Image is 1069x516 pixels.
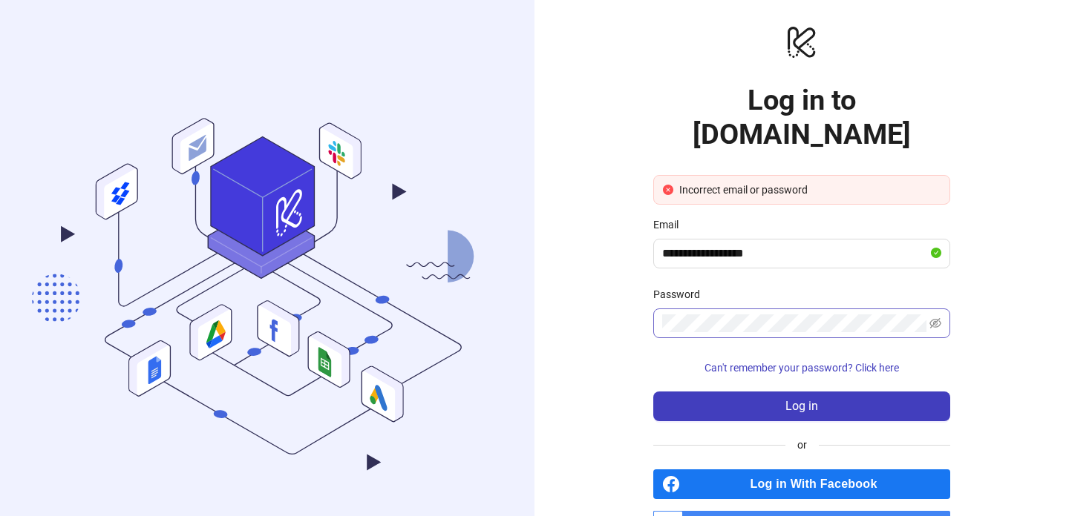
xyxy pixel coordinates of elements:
a: Log in With Facebook [653,469,950,499]
button: Can't remember your password? Click here [653,356,950,380]
span: Can't remember your password? Click here [705,362,899,374]
span: Log in [785,400,818,413]
label: Password [653,286,710,302]
a: Can't remember your password? Click here [653,362,950,374]
input: Password [662,314,926,332]
span: or [785,437,819,453]
input: Email [662,245,928,262]
button: Log in [653,391,950,421]
div: Incorrect email or password [679,182,941,198]
label: Email [653,216,688,233]
span: close-circle [663,185,673,195]
span: Log in With Facebook [686,469,950,499]
h1: Log in to [DOMAIN_NAME] [653,83,950,151]
span: eye-invisible [929,317,941,329]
